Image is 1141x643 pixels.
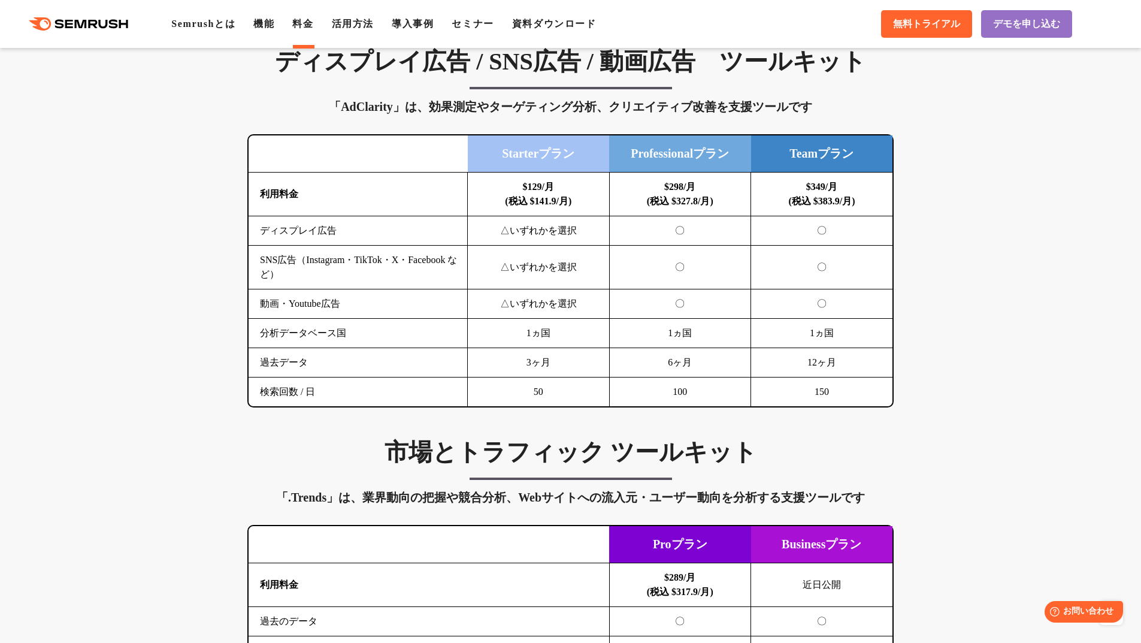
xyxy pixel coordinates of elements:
a: 料金 [292,19,313,29]
a: 活用方法 [332,19,374,29]
td: 〇 [751,607,893,636]
b: $349/月 (税込 $383.9/月) [788,182,855,206]
td: △いずれかを選択 [468,216,610,246]
iframe: Help widget launcher [1034,596,1128,630]
a: デモを申し込む [981,10,1072,38]
td: 〇 [751,246,893,289]
h3: ディスプレイ広告 / SNS広告 / 動画広告 ツールキット [247,47,894,77]
td: 50 [468,378,610,407]
td: 動画・Youtube広告 [249,289,468,319]
b: 利用料金 [260,189,298,199]
td: △いずれかを選択 [468,289,610,319]
td: Proプラン [609,526,751,563]
td: 〇 [609,607,751,636]
span: デモを申し込む [993,18,1060,31]
a: 導入事例 [392,19,434,29]
td: 過去データ [249,348,468,378]
td: Businessプラン [751,526,893,563]
td: 近日公開 [751,563,893,607]
a: 機能 [253,19,274,29]
td: Starterプラン [468,135,610,173]
td: 1ヵ国 [468,319,610,348]
td: 3ヶ月 [468,348,610,378]
div: 「AdClarity」は、効果測定やターゲティング分析、クリエイティブ改善を支援ツールです [247,97,894,116]
a: Semrushとは [171,19,235,29]
td: 1ヵ国 [751,319,893,348]
td: △いずれかを選択 [468,246,610,289]
td: 100 [609,378,751,407]
td: 過去のデータ [249,607,609,636]
h3: 市場とトラフィック ツールキット [247,437,894,467]
td: ディスプレイ広告 [249,216,468,246]
b: $298/月 (税込 $327.8/月) [647,182,713,206]
td: 〇 [609,246,751,289]
td: 150 [751,378,893,407]
td: 検索回数 / 日 [249,378,468,407]
div: 「.Trends」は、業界動向の把握や競合分析、Webサイトへの流入元・ユーザー動向を分析する支援ツールです [247,488,894,507]
a: 無料トライアル [881,10,972,38]
td: 12ヶ月 [751,348,893,378]
td: 1ヵ国 [609,319,751,348]
b: $289/月 (税込 $317.9/月) [647,572,713,597]
td: Teamプラン [751,135,893,173]
td: 〇 [609,216,751,246]
span: 無料トライアル [893,18,960,31]
b: $129/月 (税込 $141.9/月) [505,182,571,206]
td: 6ヶ月 [609,348,751,378]
a: 資料ダウンロード [512,19,597,29]
td: 〇 [609,289,751,319]
td: 〇 [751,216,893,246]
td: Professionalプラン [609,135,751,173]
td: 〇 [751,289,893,319]
td: SNS広告（Instagram・TikTok・X・Facebook など） [249,246,468,289]
td: 分析データベース国 [249,319,468,348]
a: セミナー [452,19,494,29]
b: 利用料金 [260,579,298,590]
